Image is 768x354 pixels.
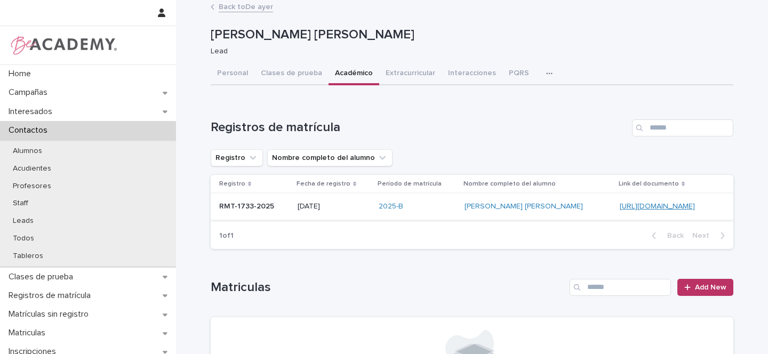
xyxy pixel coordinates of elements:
[211,120,628,135] h1: Registros de matrícula
[4,234,43,243] p: Todos
[211,63,254,85] button: Personal
[4,272,82,282] p: Clases de prueba
[4,252,52,261] p: Tableros
[4,199,37,208] p: Staff
[4,216,42,226] p: Leads
[211,280,565,295] h1: Matriculas
[379,202,403,211] a: 2025-B
[4,182,60,191] p: Profesores
[267,149,393,166] button: Nombre completo del alumno
[219,178,245,190] p: Registro
[211,149,263,166] button: Registro
[4,147,51,156] p: Alumnos
[632,119,733,136] input: Search
[329,63,379,85] button: Académico
[298,202,370,211] p: [DATE]
[502,63,535,85] button: PQRS
[4,107,61,117] p: Interesados
[619,178,679,190] p: Link del documento
[254,63,329,85] button: Clases de prueba
[219,200,276,211] p: RMT-1733-2025
[378,178,442,190] p: Período de matrícula
[661,232,684,239] span: Back
[4,309,97,319] p: Matrículas sin registro
[688,231,733,240] button: Next
[620,203,695,210] a: [URL][DOMAIN_NAME]
[4,87,56,98] p: Campañas
[463,178,556,190] p: Nombre completo del alumno
[465,202,583,211] a: [PERSON_NAME] [PERSON_NAME]
[211,223,242,249] p: 1 of 1
[570,279,671,296] input: Search
[211,27,729,43] p: [PERSON_NAME] [PERSON_NAME]
[9,35,118,56] img: WPrjXfSUmiLcdUfaYY4Q
[379,63,442,85] button: Extracurricular
[692,232,716,239] span: Next
[211,194,733,220] tr: RMT-1733-2025RMT-1733-2025 [DATE]2025-B [PERSON_NAME] [PERSON_NAME] [URL][DOMAIN_NAME]
[297,178,350,190] p: Fecha de registro
[211,47,725,56] p: Lead
[4,291,99,301] p: Registros de matrícula
[442,63,502,85] button: Interacciones
[4,125,56,135] p: Contactos
[695,284,726,291] span: Add New
[4,69,39,79] p: Home
[677,279,733,296] a: Add New
[4,328,54,338] p: Matriculas
[643,231,688,240] button: Back
[4,164,60,173] p: Acudientes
